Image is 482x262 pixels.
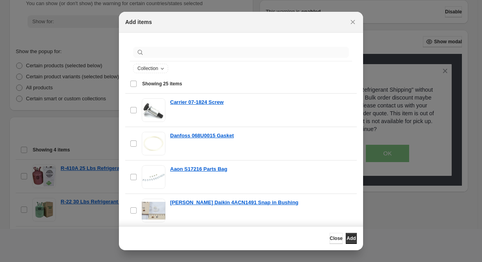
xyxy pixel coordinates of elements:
[170,199,298,207] a: [PERSON_NAME] Daikin 4ACN1491 Snap in Bushing
[347,17,358,28] button: Close
[330,235,343,242] span: Close
[330,233,343,244] button: Close
[142,99,165,122] img: Carrier 07-1824 Screw
[142,133,165,155] img: Danfoss 068U0015 Gasket
[142,81,182,87] span: Showing 25 items
[137,65,158,72] span: Collection
[170,165,227,173] a: Aaon S17216 Parts Bag
[170,132,234,140] a: Danfoss 068U0015 Gasket
[133,64,168,73] button: Collection
[170,98,224,106] a: Carrier 07-1824 Screw
[347,235,356,242] span: Add
[346,233,357,244] button: Add
[125,18,152,26] h2: Add items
